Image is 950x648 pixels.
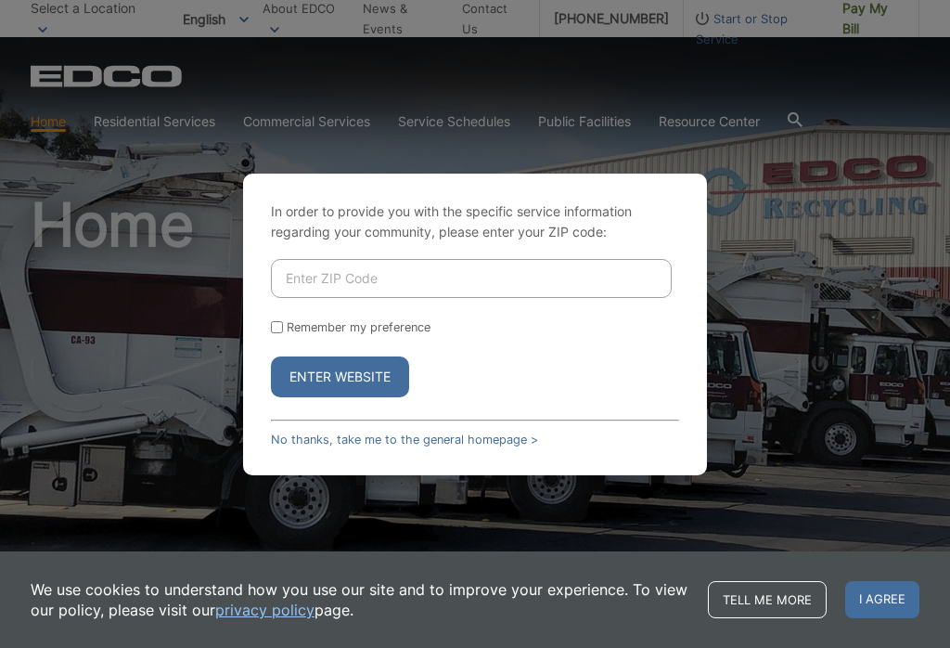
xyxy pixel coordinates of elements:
[287,320,430,334] label: Remember my preference
[708,581,827,618] a: Tell me more
[845,581,919,618] span: I agree
[271,259,672,298] input: Enter ZIP Code
[271,356,409,397] button: Enter Website
[271,201,679,242] p: In order to provide you with the specific service information regarding your community, please en...
[215,600,315,620] a: privacy policy
[271,433,538,447] a: No thanks, take me to the general homepage >
[31,579,689,620] p: We use cookies to understand how you use our site and to improve your experience. To view our pol...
